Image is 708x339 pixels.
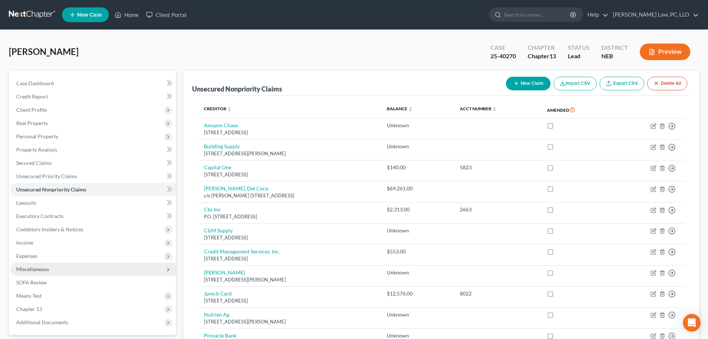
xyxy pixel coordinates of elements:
span: Additional Documents [16,319,68,325]
div: c/o [PERSON_NAME] [STREET_ADDRESS] [204,192,375,199]
i: unfold_more [227,107,232,111]
div: Case [490,44,516,52]
div: [STREET_ADDRESS] [204,255,375,262]
div: [STREET_ADDRESS] [204,234,375,241]
div: [STREET_ADDRESS][PERSON_NAME] [204,318,375,325]
i: unfold_more [408,107,413,111]
a: Capital One [204,164,231,170]
div: Unknown [387,311,448,318]
div: 25-40270 [490,52,516,60]
a: Amazon Chase [204,122,238,128]
button: Delete All [647,77,687,90]
div: Unknown [387,227,448,234]
a: [PERSON_NAME], Del Corp. [204,185,269,191]
a: Export CSV [600,77,644,90]
span: Means Test [16,293,42,299]
a: Creditor unfold_more [204,106,232,111]
th: Amended [541,101,613,118]
div: Unknown [387,269,448,276]
a: Client Portal [142,8,190,21]
div: Unsecured Nonpriority Claims [192,84,282,93]
a: Executory Contracts [10,210,176,223]
div: Unknown [387,143,448,150]
span: Lawsuits [16,200,36,206]
a: Help [584,8,608,21]
a: Credit Management Services, Inc. [204,248,280,255]
span: Expenses [16,253,37,259]
div: [STREET_ADDRESS] [204,297,375,304]
span: 13 [549,52,556,59]
span: Client Profile [16,107,47,113]
div: Unknown [387,122,448,129]
a: Nutrien Ag [204,311,229,318]
div: $553.00 [387,248,448,255]
div: $2,313.00 [387,206,448,213]
span: Real Property [16,120,48,126]
button: New Claim [506,77,551,90]
button: Import CSV [553,77,597,90]
div: $140.00 [387,164,448,171]
a: [PERSON_NAME] Law, PC, LLO [609,8,699,21]
a: Case Dashboard [10,77,176,90]
a: Cbs Inc [204,206,221,212]
a: Building Supply [204,143,240,149]
div: [STREET_ADDRESS][PERSON_NAME] [204,276,375,283]
a: Acct Number unfold_more [460,106,497,111]
a: Jpmcb Card [204,290,232,297]
div: District [601,44,628,52]
a: Home [111,8,142,21]
a: [PERSON_NAME] [204,269,245,276]
button: Preview [640,44,690,60]
div: $69,261.00 [387,185,448,192]
div: [STREET_ADDRESS] [204,171,375,178]
span: Unsecured Priority Claims [16,173,77,179]
a: Balance unfold_more [387,106,413,111]
span: New Case [77,12,102,18]
div: [STREET_ADDRESS][PERSON_NAME] [204,150,375,157]
div: 5823 [460,164,535,171]
span: Codebtors Insiders & Notices [16,226,83,232]
a: Secured Claims [10,156,176,170]
span: Unsecured Nonpriority Claims [16,186,86,193]
span: Secured Claims [16,160,52,166]
span: Income [16,239,33,246]
a: SOFA Review [10,276,176,289]
a: Pinnacle Bank [204,332,236,339]
a: Credit Report [10,90,176,103]
i: unfold_more [492,107,497,111]
a: Unsecured Nonpriority Claims [10,183,176,196]
div: Open Intercom Messenger [683,314,701,332]
span: [PERSON_NAME] [9,46,79,57]
div: Chapter [528,52,556,60]
div: $12,576.00 [387,290,448,297]
div: NEB [601,52,628,60]
a: Unsecured Priority Claims [10,170,176,183]
div: Lead [568,52,590,60]
a: Property Analysis [10,143,176,156]
span: SOFA Review [16,279,47,286]
div: Chapter [528,44,556,52]
span: Case Dashboard [16,80,54,86]
div: 8022 [460,290,535,297]
span: Chapter 13 [16,306,42,312]
div: 2663 [460,206,535,213]
span: Credit Report [16,93,48,100]
div: [STREET_ADDRESS] [204,129,375,136]
span: Executory Contracts [16,213,63,219]
span: Miscellaneous [16,266,49,272]
a: Lawsuits [10,196,176,210]
input: Search by name... [504,8,571,21]
span: Personal Property [16,133,58,139]
div: Status [568,44,590,52]
div: P.O. [STREET_ADDRESS] [204,213,375,220]
span: Property Analysis [16,146,57,153]
a: C&M Supply [204,227,233,234]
